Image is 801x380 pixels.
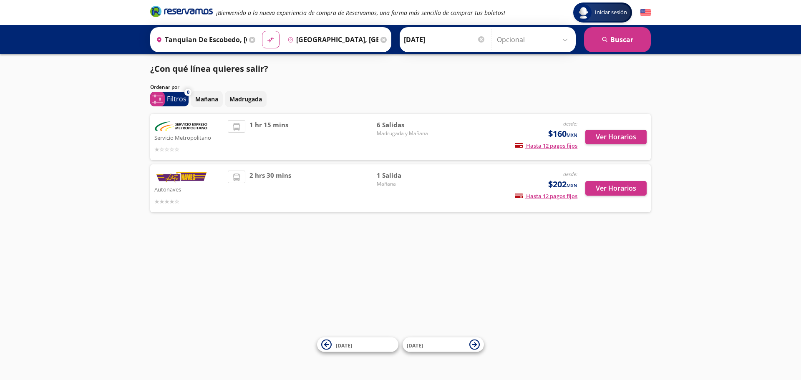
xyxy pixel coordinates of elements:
[167,94,186,104] p: Filtros
[515,142,577,149] span: Hasta 12 pagos fijos
[563,120,577,127] em: desde:
[150,63,268,75] p: ¿Con qué línea quieres salir?
[154,171,209,184] img: Autonaves
[317,337,398,352] button: [DATE]
[377,130,435,137] span: Madrugada y Mañana
[195,95,218,103] p: Mañana
[515,192,577,200] span: Hasta 12 pagos fijos
[377,180,435,188] span: Mañana
[403,337,484,352] button: [DATE]
[640,8,651,18] button: English
[548,178,577,191] span: $202
[225,91,267,107] button: Madrugada
[563,171,577,178] em: desde:
[191,91,223,107] button: Mañana
[567,182,577,189] small: MXN
[154,184,224,194] p: Autonaves
[592,8,630,17] span: Iniciar sesión
[407,342,423,349] span: [DATE]
[548,128,577,140] span: $160
[150,92,189,106] button: 0Filtros
[187,89,189,96] span: 0
[249,171,291,206] span: 2 hrs 30 mins
[154,132,224,142] p: Servicio Metropolitano
[150,83,179,91] p: Ordenar por
[377,120,435,130] span: 6 Salidas
[584,27,651,52] button: Buscar
[150,5,213,20] a: Brand Logo
[216,9,505,17] em: ¡Bienvenido a la nueva experiencia de compra de Reservamos, una forma más sencilla de comprar tus...
[154,120,209,132] img: Servicio Metropolitano
[404,29,486,50] input: Elegir Fecha
[150,5,213,18] i: Brand Logo
[497,29,572,50] input: Opcional
[377,171,435,180] span: 1 Salida
[229,95,262,103] p: Madrugada
[249,120,288,154] span: 1 hr 15 mins
[585,130,647,144] button: Ver Horarios
[153,29,247,50] input: Buscar Origen
[284,29,378,50] input: Buscar Destino
[567,132,577,138] small: MXN
[585,181,647,196] button: Ver Horarios
[336,342,352,349] span: [DATE]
